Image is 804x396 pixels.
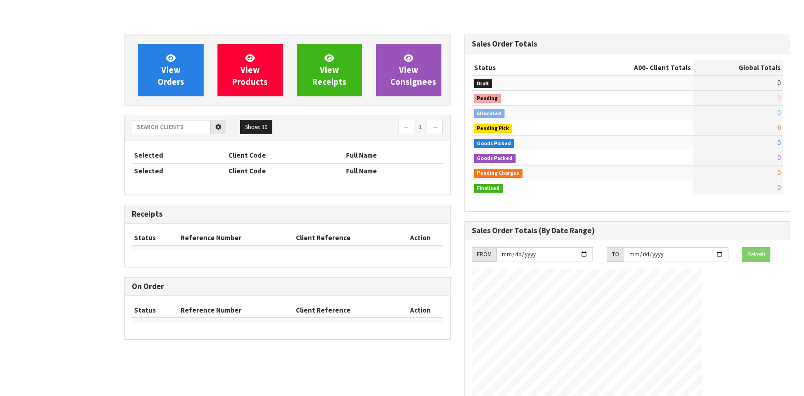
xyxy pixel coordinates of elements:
span: Finalised [474,184,503,193]
th: Reference Number [178,303,293,318]
nav: Page navigation [294,120,443,136]
a: ViewReceipts [297,44,362,96]
th: Action [398,231,443,245]
h3: Sales Order Totals (By Date Range) [472,226,783,235]
a: 1 [414,120,427,135]
span: 0 [777,153,781,162]
button: Show: 10 [240,120,272,135]
div: TO [607,247,624,262]
th: Global Totals [693,60,783,75]
th: Selected [132,163,226,178]
a: ← [398,120,414,135]
h3: Receipts [132,210,443,219]
th: Selected [132,148,226,163]
th: Action [398,303,443,318]
span: View Consignees [390,53,436,87]
button: Refresh [742,247,770,262]
span: Goods Picked [474,139,515,148]
th: Client Reference [293,231,399,245]
span: 0 [777,78,781,87]
a: ViewProducts [217,44,283,96]
span: 0 [777,183,781,192]
th: - Client Totals [575,60,693,75]
th: Full Name [344,163,443,178]
span: A00 [634,63,646,72]
span: 0 [777,108,781,117]
span: Draft [474,79,493,89]
input: Search clients [132,120,211,134]
span: Allocated [474,109,505,118]
h3: On Order [132,282,443,291]
th: Status [132,231,178,245]
th: Client Reference [293,303,399,318]
h3: Sales Order Totals [472,40,783,48]
div: FROM [472,247,496,262]
th: Status [132,303,178,318]
a: → [427,120,443,135]
th: Reference Number [178,231,293,245]
span: Pending Charges [474,169,523,178]
span: View Products [232,53,268,87]
span: View Orders [158,53,184,87]
th: Full Name [344,148,443,163]
a: ViewOrders [138,44,204,96]
span: 0 [777,168,781,177]
th: Client Code [226,163,344,178]
span: 0 [777,94,781,102]
span: Pending [474,94,501,103]
a: ViewConsignees [376,44,441,96]
th: Client Code [226,148,344,163]
span: Pending Pick [474,124,513,133]
span: 0 [777,123,781,132]
span: 0 [777,138,781,147]
span: View Receipts [312,53,346,87]
th: Status [472,60,575,75]
span: Goods Packed [474,154,516,163]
